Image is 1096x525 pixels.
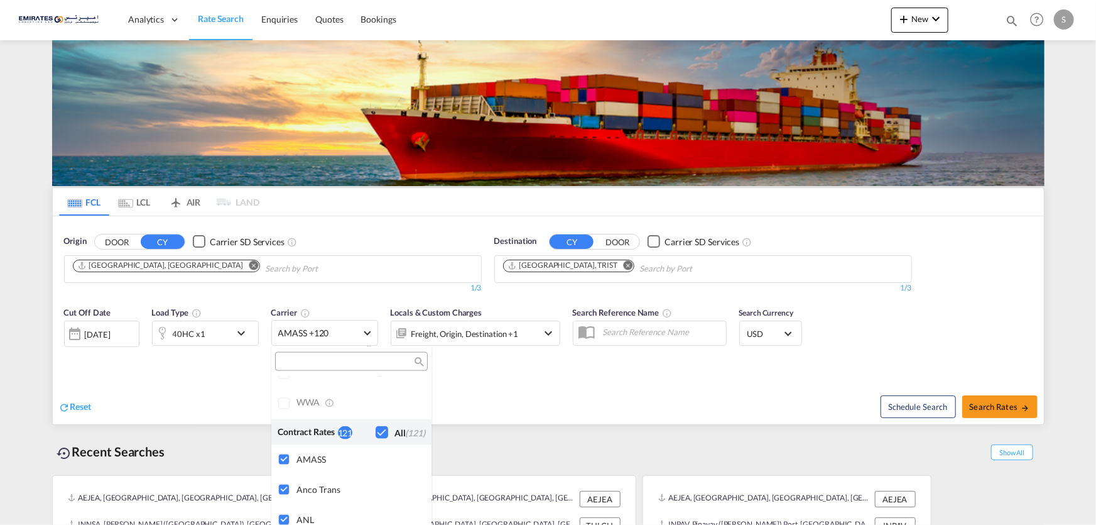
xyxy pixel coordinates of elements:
[338,426,353,439] div: 121
[413,357,423,367] md-icon: icon-magnify
[296,454,421,465] div: AMASS
[394,427,425,439] div: All
[278,426,338,439] div: Contract Rates
[376,426,425,439] md-checkbox: Checkbox No Ink
[325,397,336,409] md-icon: s18 icon-information-outline
[296,514,421,525] div: ANL
[405,428,425,438] span: (121)
[296,484,421,495] div: Anco Trans
[296,397,421,409] div: WWA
